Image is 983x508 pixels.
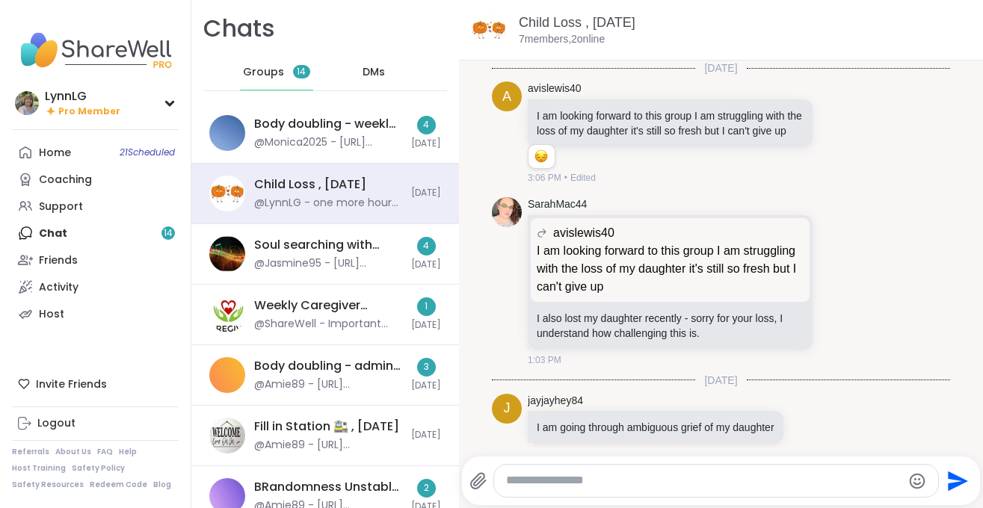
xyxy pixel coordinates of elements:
[12,410,179,437] a: Logout
[528,171,561,185] span: 3:06 PM
[537,420,774,435] p: I am going through ambiguous grief of my daughter
[209,357,245,393] img: Body doubling - admin, Oct 06
[695,61,746,75] span: [DATE]
[203,12,275,46] h1: Chats
[411,137,441,150] span: [DATE]
[417,297,436,316] div: 1
[209,176,245,211] img: Child Loss , Oct 06
[39,307,64,322] div: Host
[504,398,511,418] span: j
[471,12,507,48] img: Child Loss , Oct 06
[502,87,511,107] span: a
[939,464,973,498] button: Send
[528,197,587,212] a: SarahMac44
[209,297,245,332] img: Weekly Caregiver Support Space, Oct 06
[12,139,179,166] a: Home21Scheduled
[908,472,926,490] button: Emoji picker
[528,81,582,96] a: avislewis40
[37,416,76,431] div: Logout
[153,480,171,490] a: Blog
[254,377,402,392] div: @Amie89 - [URL][DOMAIN_NAME]
[695,373,746,388] span: [DATE]
[254,418,399,435] div: Fill in Station 🚉 , [DATE]
[209,418,245,453] img: Fill in Station 🚉 , Oct 06
[12,24,179,76] img: ShareWell Nav Logo
[254,237,402,253] div: Soul searching with music -Special topic edition! , [DATE]
[243,65,284,80] span: Groups
[119,447,137,457] a: Help
[254,135,402,150] div: @Monica2025 - [URL][DOMAIN_NAME]
[397,66,409,78] iframe: Spotlight
[12,273,179,300] a: Activity
[411,258,441,271] span: [DATE]
[564,171,567,185] span: •
[254,176,366,193] div: Child Loss , [DATE]
[45,88,120,105] div: LynnLG
[39,253,78,268] div: Friends
[254,479,402,495] div: BRandomness Unstable Connection Open Forum, [DATE]
[12,480,84,490] a: Safety Resources
[533,151,549,163] button: Reactions: sad
[90,480,147,490] a: Redeem Code
[209,115,245,151] img: Body doubling - weekly planning , Oct 06
[411,380,441,392] span: [DATE]
[570,171,596,185] span: Edited
[553,224,614,242] span: avislewis40
[411,429,441,442] span: [DATE]
[297,66,306,78] span: 14
[55,447,91,457] a: About Us
[12,247,179,273] a: Friends
[39,280,78,295] div: Activity
[12,193,179,220] a: Support
[417,358,436,377] div: 3
[12,300,179,327] a: Host
[417,479,436,498] div: 2
[120,146,175,158] span: 21 Scheduled
[254,317,402,332] div: @ShareWell - Important update: Your host can no longer attend this session but you can still conn...
[12,463,66,474] a: Host Training
[254,297,402,314] div: Weekly Caregiver Support Space, [DATE]
[537,242,804,296] p: I am looking forward to this group I am struggling with the loss of my daughter it's still so fre...
[39,173,92,188] div: Coaching
[363,65,385,80] span: DMs
[519,32,605,47] p: 7 members, 2 online
[39,199,83,214] div: Support
[209,236,245,272] img: Soul searching with music -Special topic edition! , Oct 06
[97,447,113,457] a: FAQ
[417,237,436,255] div: 4
[417,116,436,134] div: 4
[254,116,402,132] div: Body doubling - weekly planning , [DATE]
[519,15,635,30] a: Child Loss , [DATE]
[506,473,902,489] textarea: Type your message
[254,256,402,271] div: @Jasmine95 - [URL][DOMAIN_NAME]
[39,146,71,161] div: Home
[529,145,555,169] div: Reaction list
[537,108,804,138] p: I am looking forward to this group I am struggling with the loss of my daughter it's still so fre...
[528,353,561,367] span: 1:03 PM
[15,91,39,115] img: LynnLG
[254,196,402,211] div: @LynnLG - one more hour and we will have space for our pain.
[528,394,583,409] a: jayjayhey84
[492,197,522,227] img: https://sharewell-space-live.sfo3.digitaloceanspaces.com/user-generated/22decd3f-d009-40bb-83eb-6...
[12,166,179,193] a: Coaching
[254,438,402,453] div: @Amie89 - [URL][DOMAIN_NAME]
[254,358,402,374] div: Body doubling - admin, [DATE]
[537,311,804,341] p: I also lost my daughter recently - sorry for your loss, I understand how challenging this is.
[72,463,125,474] a: Safety Policy
[411,187,441,199] span: [DATE]
[411,319,441,332] span: [DATE]
[12,447,49,457] a: Referrals
[12,371,179,397] div: Invite Friends
[58,105,120,118] span: Pro Member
